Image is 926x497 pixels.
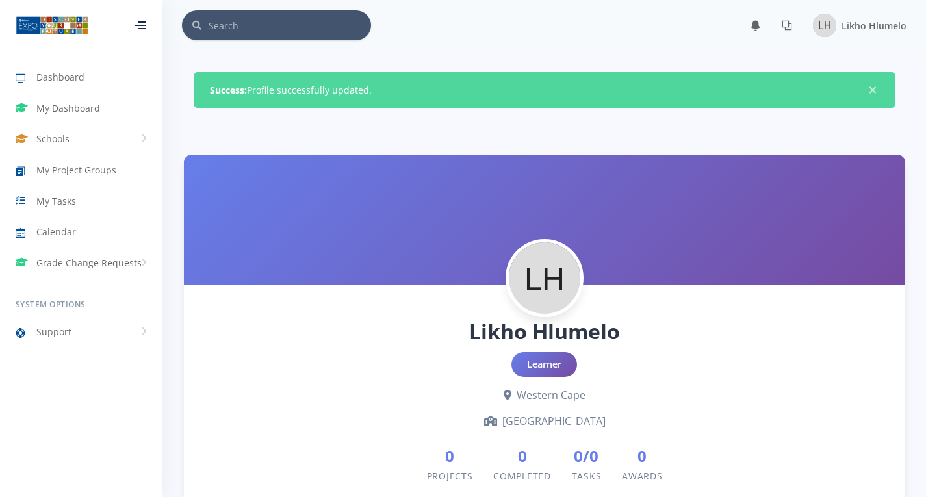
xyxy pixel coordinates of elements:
span: Likho Hlumelo [842,19,907,32]
span: Completed [493,470,550,482]
span: Dashboard [36,70,84,84]
span: My Project Groups [36,163,116,177]
span: My Dashboard [36,101,100,115]
input: Search [209,10,371,40]
div: Western Cape [205,387,884,403]
span: 0 [622,444,662,468]
span: Schools [36,132,70,146]
img: Image placeholder [813,14,836,37]
span: Awards [622,470,662,482]
img: Profile Picture [509,242,580,314]
h6: System Options [16,299,146,311]
span: 0/0 [571,444,601,468]
button: Close [866,84,879,97]
span: Tasks [571,470,601,482]
span: 0 [493,444,550,468]
span: Grade Change Requests [36,256,142,270]
span: Support [36,325,71,338]
span: 0 [426,444,472,468]
img: ... [16,15,88,36]
span: Calendar [36,225,76,238]
a: Image placeholder Likho Hlumelo [803,11,907,40]
h1: Likho Hlumelo [205,316,884,347]
div: Profile successfully updated. [194,72,895,108]
strong: Success: [210,84,247,96]
span: My Tasks [36,194,76,208]
span: × [866,84,879,97]
span: Projects [426,470,472,482]
div: [GEOGRAPHIC_DATA] [205,413,884,429]
div: Learner [511,352,577,377]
